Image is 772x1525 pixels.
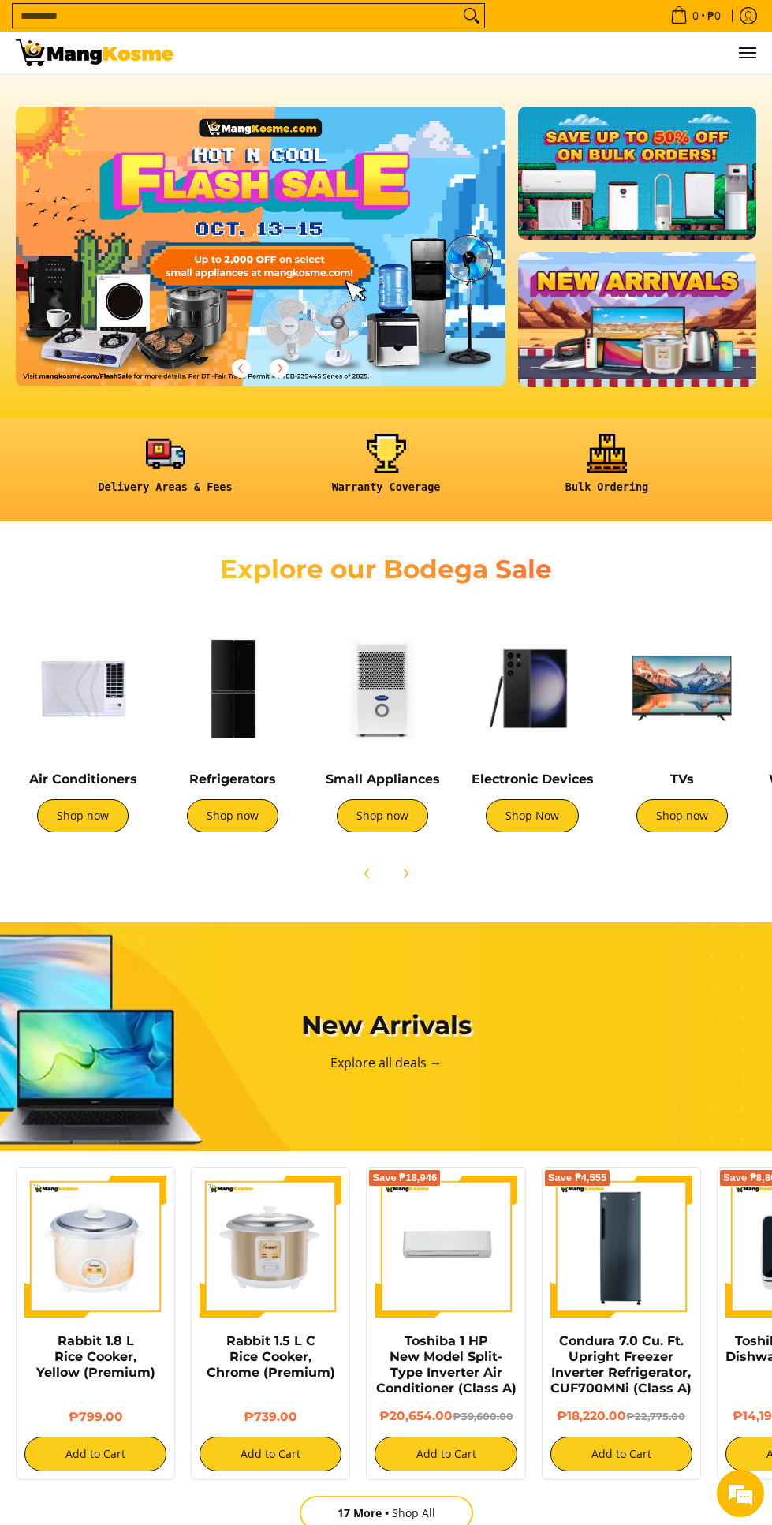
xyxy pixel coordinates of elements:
ul: Customer Navigation [189,32,756,74]
img: https://mangkosme.com/products/rabbit-1-8-l-rice-cooker-yellow-class-a [24,1176,166,1318]
a: Rabbit 1.5 L C Rice Cooker, Chrome (Premium) [207,1333,335,1380]
a: <h6><strong>Bulk Ordering</strong></h6> [505,434,710,506]
button: Previous [350,856,385,891]
span: • [666,7,725,24]
span: 17 More [338,1505,392,1520]
h6: ₱799.00 [24,1409,166,1424]
a: TVs [670,772,694,787]
img: Toshiba 1 HP New Model Split-Type Inverter Air Conditioner (Class A) [375,1176,517,1318]
img: Condura 7.0 Cu. Ft. Upright Freezer Inverter Refrigerator, CUF700MNi (Class A) [550,1176,692,1318]
a: Shop now [337,799,428,832]
button: Add to Cart [200,1437,341,1471]
a: Rabbit 1.8 L Rice Cooker, Yellow (Premium) [36,1333,155,1380]
h6: ₱18,220.00 [550,1408,692,1424]
a: Air Conditioners [29,772,137,787]
nav: Main Menu [189,32,756,74]
a: Shop now [636,799,728,832]
button: Search [459,4,484,28]
img: TVs [615,622,749,756]
a: Small Appliances [326,772,440,787]
img: Electronic Devices [465,622,599,756]
a: Toshiba 1 HP New Model Split-Type Inverter Air Conditioner (Class A) [376,1333,517,1396]
h2: Explore our Bodega Sale [205,553,568,585]
button: Next [388,856,423,891]
a: Refrigerators [189,772,276,787]
a: Shop now [37,799,129,832]
a: Explore all deals → [330,1054,442,1071]
a: Electronic Devices [472,772,594,787]
a: <h6><strong>Warranty Coverage</strong></h6> [284,434,489,506]
del: ₱39,600.00 [453,1411,513,1422]
a: Shop Now [486,799,579,832]
button: Add to Cart [375,1437,517,1471]
a: Condura 7.0 Cu. Ft. Upright Freezer Inverter Refrigerator, CUF700MNi (Class A) [550,1333,692,1396]
span: Save ₱18,946 [372,1173,437,1183]
span: 0 [690,10,701,21]
img: https://mangkosme.com/products/rabbit-1-5-l-c-rice-cooker-chrome-class-a [200,1176,341,1318]
h6: ₱739.00 [200,1409,341,1424]
span: Save ₱4,555 [548,1173,607,1183]
img: Mang Kosme: Your Home Appliances Warehouse Sale Partner! [16,39,173,66]
button: Add to Cart [550,1437,692,1471]
a: <h6><strong>Delivery Areas & Fees</strong></h6> [63,434,268,506]
span: ₱0 [705,10,723,21]
button: Next [262,351,296,386]
img: Small Appliances [315,622,449,756]
a: Shop now [187,799,278,832]
img: Refrigerators [166,622,300,756]
img: Air Conditioners [16,622,150,756]
button: Previous [224,351,259,386]
button: Add to Cart [24,1437,166,1471]
button: Menu [737,32,756,74]
a: More [16,107,556,411]
del: ₱22,775.00 [626,1411,685,1422]
h6: ₱20,654.00 [375,1408,517,1424]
